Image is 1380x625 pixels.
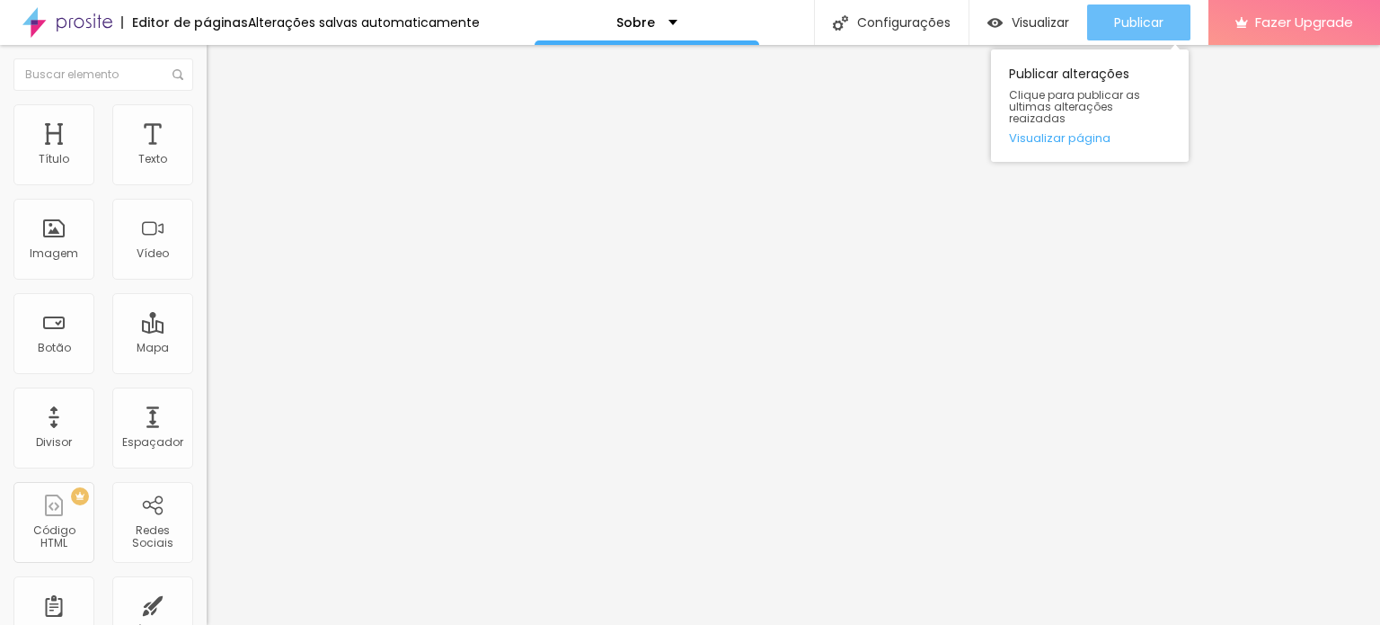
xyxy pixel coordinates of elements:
div: Alterações salvas automaticamente [248,16,480,29]
p: Sobre [616,16,655,29]
span: Publicar [1114,15,1163,30]
input: Buscar elemento [13,58,193,91]
img: Icone [172,69,183,80]
div: Divisor [36,436,72,449]
span: Visualizar [1012,15,1069,30]
div: Mapa [137,342,169,354]
img: view-1.svg [987,15,1003,31]
iframe: Editor [207,45,1380,625]
button: Publicar [1087,4,1190,40]
div: Botão [38,342,71,354]
div: Publicar alterações [991,49,1189,162]
span: Clique para publicar as ultimas alterações reaizadas [1009,89,1171,125]
div: Editor de páginas [121,16,248,29]
a: Visualizar página [1009,132,1171,144]
div: Texto [138,153,167,165]
span: Fazer Upgrade [1255,14,1353,30]
div: Código HTML [18,524,89,550]
div: Espaçador [122,436,183,449]
div: Imagem [30,247,78,260]
div: Vídeo [137,247,169,260]
button: Visualizar [969,4,1087,40]
div: Título [39,153,69,165]
img: Icone [833,15,848,31]
div: Redes Sociais [117,524,188,550]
